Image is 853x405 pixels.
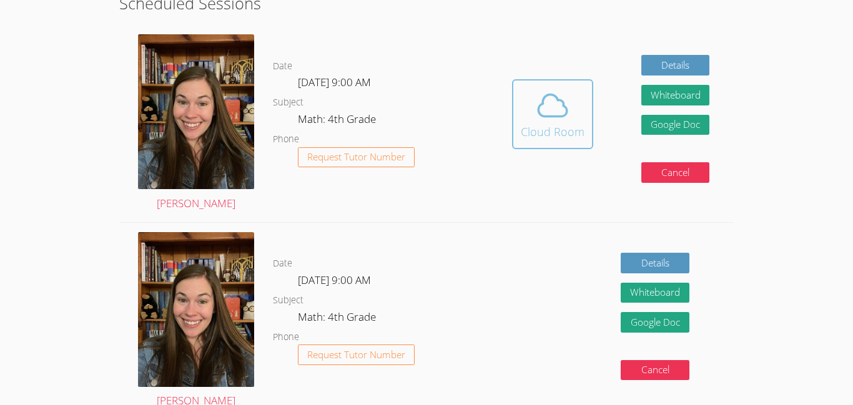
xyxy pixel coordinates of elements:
div: Cloud Room [521,123,584,140]
span: Request Tutor Number [307,152,405,162]
dt: Date [273,59,292,74]
button: Whiteboard [621,283,689,303]
a: [PERSON_NAME] [138,34,254,213]
dt: Phone [273,132,299,147]
dt: Date [273,256,292,271]
button: Request Tutor Number [298,147,415,168]
button: Cancel [641,162,710,183]
dd: Math: 4th Grade [298,308,378,329]
span: Request Tutor Number [307,350,405,359]
dt: Phone [273,329,299,345]
span: [DATE] 9:00 AM [298,75,371,89]
a: Google Doc [641,115,710,135]
dt: Subject [273,293,303,308]
button: Cancel [621,360,689,381]
img: avatar.png [138,34,254,189]
dd: Math: 4th Grade [298,110,378,132]
span: [DATE] 9:00 AM [298,273,371,287]
a: Google Doc [621,312,689,333]
button: Whiteboard [641,85,710,105]
a: Details [641,55,710,76]
dt: Subject [273,95,303,110]
button: Request Tutor Number [298,344,415,365]
a: Details [621,253,689,273]
button: Cloud Room [512,79,593,149]
img: avatar.png [138,232,254,387]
